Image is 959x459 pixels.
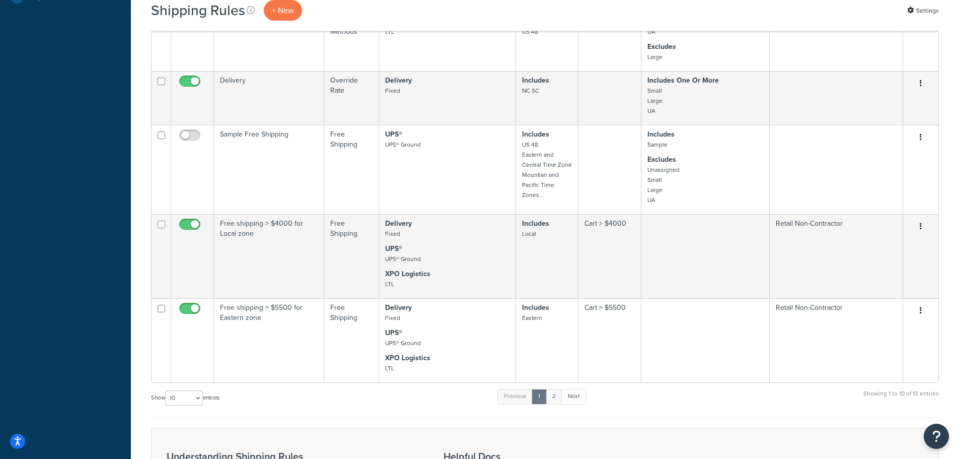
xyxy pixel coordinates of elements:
small: Local [522,229,536,238]
div: Showing 1 to 10 of 13 entries [863,388,939,410]
td: 0-150lbs [578,12,641,71]
strong: Includes [522,302,549,313]
label: Show entries [151,390,219,406]
small: Fixed [385,313,400,322]
small: UA [647,27,655,36]
select: Showentries [165,390,203,406]
small: Fixed [385,86,400,95]
td: Retail Non-Contractor [770,298,903,382]
strong: Includes [522,218,549,229]
small: LTL [385,280,394,289]
strong: UPS® [385,327,402,338]
td: Delivery [214,71,324,125]
td: Free Shipping [324,214,379,298]
h1: Shipping Rules [151,1,245,20]
td: Override Rate [324,71,379,125]
td: Cart > $4000 [578,214,641,298]
strong: Delivery [385,75,412,86]
button: Open Resource Center [924,424,949,449]
td: Free shipping > $5500 for Eastern zone [214,298,324,382]
a: 1 [532,389,547,404]
small: US 48 Eastern and Central Time Zone Mountian and Pacific Time Zones... [522,140,572,200]
small: Eastern [522,313,542,322]
a: Next [561,389,586,404]
strong: Delivery [385,302,412,313]
small: UPS® Ground [385,140,421,149]
a: 2 [546,389,562,404]
small: Unassigned Small Large UA [647,165,680,205]
a: Previous [497,389,533,404]
strong: Delivery [385,218,412,229]
small: UPS® Ground [385,339,421,348]
strong: Includes [522,75,549,86]
td: Cart > $5500 [578,298,641,382]
td: Free Shipping [324,125,379,214]
strong: Excludes [647,41,676,52]
small: UPS® Ground [385,254,421,264]
strong: UPS® [385,243,402,254]
strong: Includes [522,129,549,140]
td: Free Shipping [324,298,379,382]
a: Settings [907,4,939,18]
td: Retail Non-Contractor [770,214,903,298]
td: Sample Free Shipping [214,125,324,214]
small: Fixed [385,229,400,238]
strong: XPO Logistics [385,353,430,363]
td: UA [214,12,324,71]
strong: UPS® [385,129,402,140]
small: NC SC [522,86,539,95]
td: Free shipping > $4000 for Local zone [214,214,324,298]
small: US 48 [522,27,538,36]
strong: Excludes [647,154,676,165]
strong: XPO Logistics [385,269,430,279]
small: Sample [647,140,668,149]
strong: Includes [647,129,675,140]
small: Small Large UA [647,86,662,115]
small: LTL [385,364,394,373]
td: Hide Methods [324,12,379,71]
small: LTL [385,27,394,36]
small: Large [647,52,662,61]
strong: Includes One Or More [647,75,719,86]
